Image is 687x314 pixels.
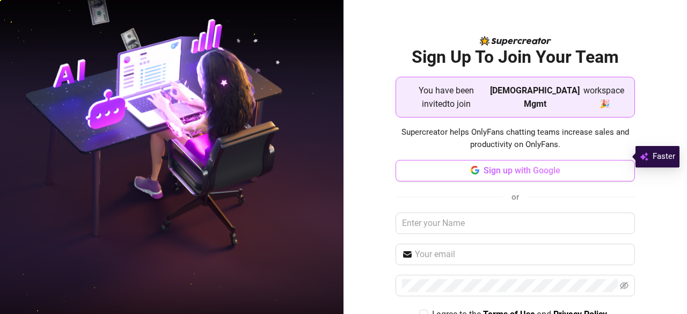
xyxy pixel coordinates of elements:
[511,192,519,202] span: or
[415,248,629,261] input: Your email
[396,46,635,68] h2: Sign Up To Join Your Team
[484,165,560,176] span: Sign up with Google
[396,160,635,181] button: Sign up with Google
[620,281,628,290] span: eye-invisible
[396,126,635,151] span: Supercreator helps OnlyFans chatting teams increase sales and productivity on OnlyFans.
[405,84,488,111] span: You have been invited to join
[396,213,635,234] input: Enter your Name
[640,150,648,163] img: svg%3e
[582,84,626,111] span: workspace 🎉
[490,85,580,109] strong: [DEMOGRAPHIC_DATA] Mgmt
[480,36,551,46] img: logo-BBDzfeDw.svg
[653,150,675,163] span: Faster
